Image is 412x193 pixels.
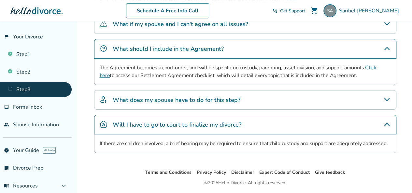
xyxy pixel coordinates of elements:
[4,122,9,127] span: people
[339,7,402,14] span: Saribel [PERSON_NAME]
[4,165,9,171] span: list_alt_check
[4,182,38,189] span: Resources
[100,64,376,79] a: Click here
[100,96,107,103] img: What does my spouse have to do for this step?
[43,147,56,154] span: AI beta
[259,169,310,175] a: Expert Code of Conduct
[113,120,241,129] h4: Will I have to go to court to finalize my divorce?
[100,64,391,79] p: The Agreement becomes a court order, and will be specific on custody, parenting, asset division, ...
[4,183,9,188] span: menu_book
[94,14,396,34] div: What if my spouse and I can't agree on all issues?
[126,3,209,18] a: Schedule A Free Info Call
[197,169,226,175] a: Privacy Policy
[13,103,42,111] span: Forms Inbox
[315,169,345,176] li: Give feedback
[94,90,396,110] div: What does my spouse have to do for this step?
[280,8,305,14] span: Get Support
[4,104,9,110] span: inbox
[94,134,396,153] div: If there are children involved, a brief hearing may be required to ensure that child custody and ...
[310,7,318,15] span: shopping_cart
[60,182,68,190] span: expand_more
[113,45,224,53] h4: What should I include in the Agreement?
[113,96,240,104] h4: What does my spouse have to do for this step?
[231,169,254,176] li: Disclaimer
[145,169,192,175] a: Terms and Conditions
[323,4,336,17] img: saribelaguirre777@gmail.com
[204,179,286,187] div: © 2025 Hello Divorce. All rights reserved.
[100,45,107,52] img: What should I include in the Agreement?
[113,20,248,28] h4: What if my spouse and I can't agree on all issues?
[4,34,9,39] span: flag_2
[94,39,396,59] div: What should I include in the Agreement?
[94,115,396,134] div: Will I have to go to court to finalize my divorce?
[4,148,9,153] span: explore
[272,8,305,14] a: phone_in_talkGet Support
[100,120,107,128] img: Will I have to go to court to finalize my divorce?
[272,8,277,13] span: phone_in_talk
[379,162,412,193] iframe: Chat Widget
[100,20,107,28] img: What if my spouse and I can't agree on all issues?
